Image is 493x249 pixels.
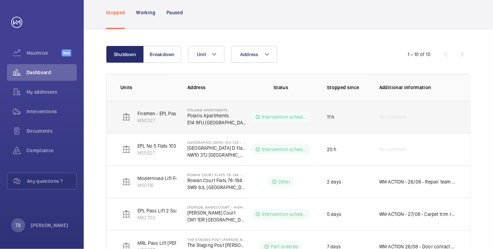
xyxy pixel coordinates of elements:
p: Rowan Court Flats 78-194 - High Risk Building [187,173,246,177]
button: Shutdown [106,46,144,63]
p: EPL No 5 Flats 103-120 Blk D [137,142,197,149]
p: Address [187,84,246,91]
span: Any questions ? [27,178,76,185]
span: Interventions [27,108,77,115]
span: Documents [27,127,77,134]
p: 11 h [327,114,335,120]
div: 1 – 10 of 10 [408,51,431,58]
p: 20 h [327,146,337,153]
p: Status [251,84,311,91]
p: TB [15,222,21,229]
p: The Staging Post [PERSON_NAME] Court [187,242,246,249]
span: Maximize [27,49,62,56]
p: Rowan Court Flats 78-194 [187,177,246,184]
img: elevator.svg [122,145,130,154]
p: Additional information [379,84,456,91]
p: E14 9FU [GEOGRAPHIC_DATA] [187,119,246,126]
p: Modernised Lift For Fire Services - LEFT HAND LIFT [137,175,247,182]
p: Intervention scheduled [262,146,307,153]
p: Intervention scheduled [262,211,307,218]
span: Dashboard [27,69,77,76]
p: 2 days [327,178,341,185]
p: Polaris Apartments [187,112,246,119]
span: No comment [379,114,407,120]
p: WM ACTION - 27/08 - Carpet trim required, to be made up [379,211,456,218]
p: The Staging Post [PERSON_NAME] Court [187,238,246,242]
p: [PERSON_NAME] Court [187,209,246,216]
p: Intervention scheduled [262,114,307,120]
p: SW9 9JL [GEOGRAPHIC_DATA] [187,184,246,191]
p: EPL Pass Lift 2 Ssnhg01482 [137,207,197,214]
p: WM ACTION - 26/08 - Repair team required and new linchpin required to be ordered and repair date ... [379,178,456,185]
button: Address [231,46,277,63]
p: MRL Pass Lift [PERSON_NAME] [137,240,203,247]
p: [PERSON_NAME] Court - High Risk Building [187,205,246,209]
span: Beta [62,49,71,56]
p: Paused [166,9,183,16]
p: Stopped [106,9,125,16]
span: No comment [379,146,407,153]
span: Compliance [27,147,77,154]
p: Firemen - EPL Passenger Lift [137,110,200,117]
p: M50116 [137,182,247,189]
p: Polaris Apartments [187,108,246,112]
span: Address [240,52,259,57]
img: elevator.svg [122,178,130,186]
img: elevator.svg [122,210,130,218]
p: [GEOGRAPHIC_DATA] D Flats 103-120 [187,145,246,151]
p: Other [278,178,290,185]
button: Breakdown [143,46,181,63]
img: elevator.svg [122,113,130,121]
p: M50327 [137,117,200,124]
p: M55927 [137,149,197,156]
p: [PERSON_NAME] [31,222,68,229]
p: 5 days [327,211,341,218]
p: [GEOGRAPHIC_DATA] 103-120 - High Risk Building [187,140,246,145]
span: Unit [197,52,206,57]
p: CM1 1DR [GEOGRAPHIC_DATA] [187,216,246,223]
p: NW10 3TJ [GEOGRAPHIC_DATA] [187,151,246,158]
p: Stopped since [327,84,368,91]
span: My addresses [27,88,77,95]
p: Units [120,84,176,91]
button: Unit [188,46,224,63]
p: M62753 [137,214,197,221]
p: Working [136,9,155,16]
